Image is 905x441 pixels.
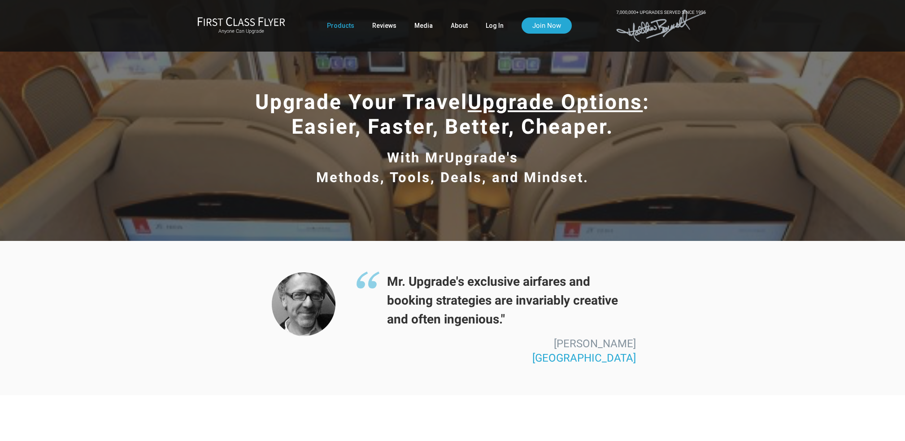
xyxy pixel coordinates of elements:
[554,337,636,350] span: [PERSON_NAME]
[468,90,643,114] span: Upgrade Options
[316,149,589,185] span: With MrUpgrade's Methods, Tools, Deals, and Mindset.
[532,352,636,364] span: [GEOGRAPHIC_DATA]
[451,17,468,34] a: About
[197,17,285,26] img: First Class Flyer
[356,272,636,329] span: Mr. Upgrade's exclusive airfares and booking strategies are invariably creative and often ingenio...
[522,17,572,34] a: Join Now
[486,17,504,34] a: Log In
[197,28,285,35] small: Anyone Can Upgrade
[255,90,650,139] span: Upgrade Your Travel : Easier, Faster, Better, Cheaper.
[272,272,335,336] img: Thomas
[372,17,396,34] a: Reviews
[197,17,285,35] a: First Class FlyerAnyone Can Upgrade
[327,17,354,34] a: Products
[414,17,433,34] a: Media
